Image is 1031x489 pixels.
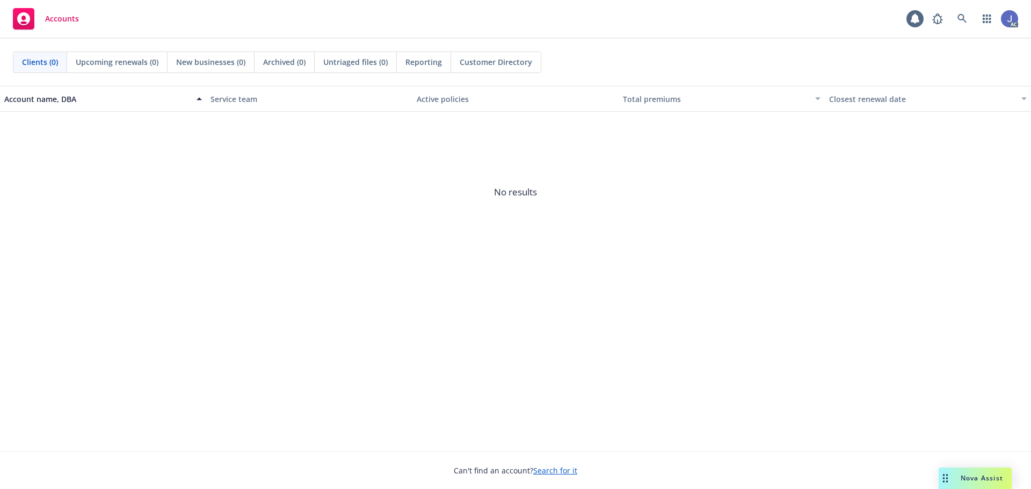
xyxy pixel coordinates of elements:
[454,465,577,476] span: Can't find an account?
[927,8,948,30] a: Report a Bug
[263,56,306,68] span: Archived (0)
[176,56,245,68] span: New businesses (0)
[76,56,158,68] span: Upcoming renewals (0)
[9,4,83,34] a: Accounts
[533,465,577,476] a: Search for it
[939,468,952,489] div: Drag to move
[45,14,79,23] span: Accounts
[412,86,619,112] button: Active policies
[619,86,825,112] button: Total premiums
[1001,10,1018,27] img: photo
[210,93,408,105] div: Service team
[825,86,1031,112] button: Closest renewal date
[976,8,998,30] a: Switch app
[405,56,442,68] span: Reporting
[961,473,1003,483] span: Nova Assist
[323,56,388,68] span: Untriaged files (0)
[952,8,973,30] a: Search
[4,93,190,105] div: Account name, DBA
[22,56,58,68] span: Clients (0)
[206,86,412,112] button: Service team
[939,468,1012,489] button: Nova Assist
[460,56,532,68] span: Customer Directory
[829,93,1015,105] div: Closest renewal date
[417,93,614,105] div: Active policies
[623,93,809,105] div: Total premiums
